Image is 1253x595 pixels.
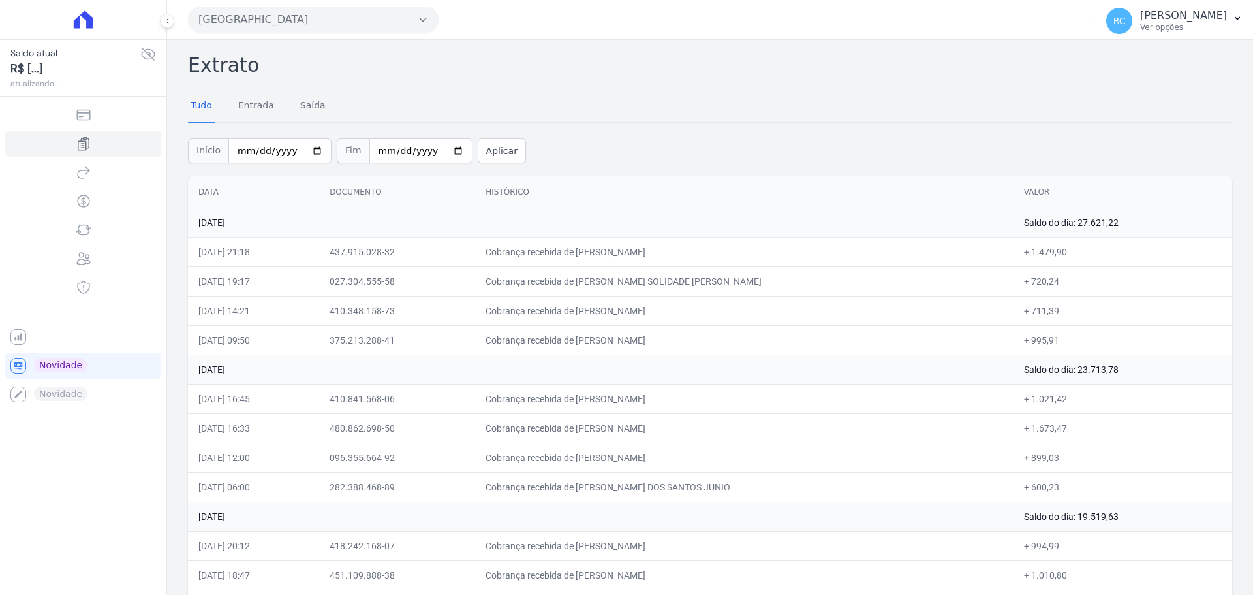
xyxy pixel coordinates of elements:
[319,413,475,443] td: 480.862.698-50
[188,89,215,123] a: Tudo
[475,296,1013,325] td: Cobrança recebida de [PERSON_NAME]
[475,176,1013,208] th: Histórico
[319,384,475,413] td: 410.841.568-06
[298,89,328,123] a: Saída
[319,531,475,560] td: 418.242.168-07
[188,355,1013,384] td: [DATE]
[1096,3,1253,39] button: RC [PERSON_NAME] Ver opções
[1013,502,1232,531] td: Saldo do dia: 19.519,63
[1013,325,1232,355] td: + 995,91
[10,102,156,408] nav: Sidebar
[1140,22,1227,33] p: Ver opções
[475,472,1013,502] td: Cobrança recebida de [PERSON_NAME] DOS SANTOS JUNIO
[1013,176,1232,208] th: Valor
[475,560,1013,590] td: Cobrança recebida de [PERSON_NAME]
[188,138,228,163] span: Início
[319,472,475,502] td: 282.388.468-89
[319,176,475,208] th: Documento
[188,531,319,560] td: [DATE] 20:12
[236,89,277,123] a: Entrada
[478,138,526,163] button: Aplicar
[1013,384,1232,413] td: + 1.021,42
[188,7,439,33] button: [GEOGRAPHIC_DATA]
[1013,237,1232,266] td: + 1.479,90
[1013,355,1232,384] td: Saldo do dia: 23.713,78
[1140,9,1227,22] p: [PERSON_NAME]
[1013,266,1232,296] td: + 720,24
[188,266,319,296] td: [DATE] 19:17
[1013,208,1232,237] td: Saldo do dia: 27.621,22
[188,176,319,208] th: Data
[319,325,475,355] td: 375.213.288-41
[319,237,475,266] td: 437.915.028-32
[10,60,140,78] span: R$ [...]
[10,78,140,89] span: atualizando...
[1013,296,1232,325] td: + 711,39
[188,472,319,502] td: [DATE] 06:00
[10,46,140,60] span: Saldo atual
[188,325,319,355] td: [DATE] 09:50
[1113,16,1126,25] span: RC
[319,296,475,325] td: 410.348.158-73
[188,502,1013,531] td: [DATE]
[337,138,369,163] span: Fim
[1013,472,1232,502] td: + 600,23
[475,325,1013,355] td: Cobrança recebida de [PERSON_NAME]
[188,443,319,472] td: [DATE] 12:00
[475,384,1013,413] td: Cobrança recebida de [PERSON_NAME]
[188,560,319,590] td: [DATE] 18:47
[188,296,319,325] td: [DATE] 14:21
[188,208,1013,237] td: [DATE]
[475,531,1013,560] td: Cobrança recebida de [PERSON_NAME]
[319,266,475,296] td: 027.304.555-58
[5,353,161,379] a: Novidade
[319,560,475,590] td: 451.109.888-38
[1013,531,1232,560] td: + 994,99
[475,266,1013,296] td: Cobrança recebida de [PERSON_NAME] SOLIDADE [PERSON_NAME]
[475,413,1013,443] td: Cobrança recebida de [PERSON_NAME]
[34,358,87,372] span: Novidade
[475,237,1013,266] td: Cobrança recebida de [PERSON_NAME]
[475,443,1013,472] td: Cobrança recebida de [PERSON_NAME]
[1013,560,1232,590] td: + 1.010,80
[188,413,319,443] td: [DATE] 16:33
[188,384,319,413] td: [DATE] 16:45
[188,237,319,266] td: [DATE] 21:18
[319,443,475,472] td: 096.355.664-92
[1013,413,1232,443] td: + 1.673,47
[1013,443,1232,472] td: + 899,03
[188,50,1232,80] h2: Extrato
